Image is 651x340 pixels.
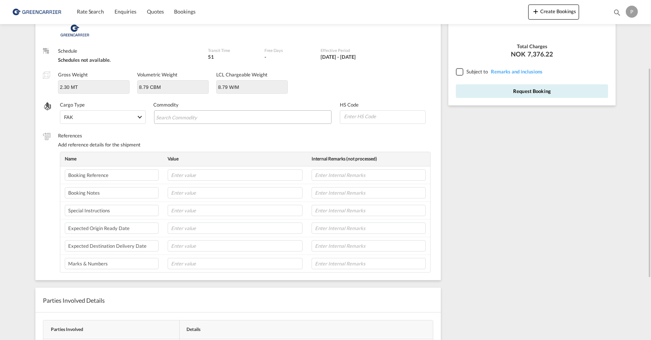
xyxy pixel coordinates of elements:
input: Enter value [168,205,303,216]
label: Effective Period [321,47,388,53]
md-select: Select Cargo type: FAK [60,110,146,124]
input: Enter label [65,223,159,234]
div: Details [183,326,424,333]
span: Subject to [466,69,488,75]
div: 01 Sep 2025 - 30 Sep 2025 [321,53,356,60]
input: Enter Internal Remarks [312,187,426,198]
th: Name [60,152,163,166]
img: Greencarrier Consolidators [58,21,92,40]
input: Search Commodity [156,111,225,123]
label: Gross Weight [58,72,88,78]
input: Enter Internal Remarks [312,169,426,181]
label: Free Days [264,47,313,53]
div: - [264,53,266,60]
input: Enter label [65,240,159,252]
input: Enter value [168,258,303,269]
th: Internal Remarks (not processed) [307,152,430,166]
span: Enquiries [115,8,136,15]
input: Enter label [65,258,159,269]
label: Transit Time [208,47,257,53]
input: Enter label [65,187,159,198]
span: REMARKSINCLUSIONS [489,69,542,75]
input: Enter value [168,223,303,234]
label: Schedule [58,47,200,54]
div: Add reference details for the shipment [58,141,433,148]
div: icon-magnify [613,8,621,20]
span: Bookings [174,8,195,15]
button: Request Booking [456,84,608,98]
button: icon-plus 400-fgCreate Bookings [528,5,579,20]
input: Enter label [65,205,159,216]
label: Volumetric Weight [137,72,177,78]
md-icon: icon-magnify [613,8,621,17]
th: Value [163,152,307,166]
div: FAK [64,114,73,120]
label: LCL Chargeable Weight [216,72,267,78]
input: Enter value [168,240,303,252]
label: Commodity [153,101,333,108]
input: Enter HS Code [343,111,425,122]
img: e39c37208afe11efa9cb1d7a6ea7d6f5.png [11,3,62,20]
div: Parties Involved [51,326,176,333]
div: P [626,6,638,18]
input: Enter Internal Remarks [312,223,426,234]
span: Rate Search [77,8,104,15]
input: Enter Internal Remarks [312,205,426,216]
span: 7,376.22 [527,50,553,59]
label: References [58,132,433,139]
input: Enter Internal Remarks [312,258,426,269]
label: Cargo Type [60,101,146,108]
md-chips-wrap: Chips container with autocompletion. Enter the text area, type text to search, and then use the u... [154,110,332,124]
div: 51 [208,53,257,60]
div: Greencarrier Consolidators [58,21,200,40]
input: Enter label [65,169,159,181]
input: Enter Internal Remarks [312,240,426,252]
input: Enter value [168,169,303,181]
md-icon: icon-plus 400-fg [531,7,540,16]
span: Parties Involved Details [43,297,105,304]
span: Quotes [147,8,164,15]
input: Enter value [168,187,303,198]
div: Schedules not available. [58,56,200,63]
div: Total Charges [456,43,608,50]
div: NOK [456,50,608,59]
label: HS Code [340,101,426,108]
